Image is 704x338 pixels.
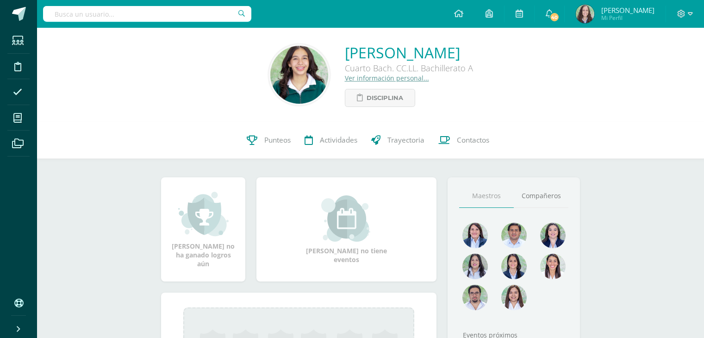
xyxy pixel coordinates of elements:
a: Maestros [459,184,514,208]
img: 334a640cb16d69cfd2cfed32b72a8efa.png [270,46,328,104]
img: 1e7bfa517bf798cc96a9d855bf172288.png [501,223,527,248]
span: Disciplina [367,89,403,106]
span: Punteos [264,135,291,145]
img: d4e0c534ae446c0d00535d3bb96704e9.png [501,254,527,279]
a: Punteos [240,122,298,159]
span: Mi Perfil [601,14,654,22]
span: 40 [549,12,560,22]
div: [PERSON_NAME] no ha ganado logros aún [170,191,236,268]
img: 1934cc27df4ca65fd091d7882280e9dd.png [462,254,488,279]
img: 38d188cc98c34aa903096de2d1c9671e.png [540,254,566,279]
input: Busca un usuario... [43,6,251,22]
span: Trayectoria [387,135,424,145]
a: [PERSON_NAME] [345,43,473,63]
span: Contactos [457,135,489,145]
span: [PERSON_NAME] [601,6,654,15]
img: 4477f7ca9110c21fc6bc39c35d56baaa.png [462,223,488,248]
img: d7e1be39c7a5a7a89cfb5608a6c66141.png [462,285,488,310]
a: Disciplina [345,89,415,107]
a: Compañeros [514,184,568,208]
a: Contactos [431,122,496,159]
span: Actividades [320,135,357,145]
img: 3752133d52f33eb8572d150d85f25ab5.png [576,5,594,23]
a: Trayectoria [364,122,431,159]
img: achievement_small.png [178,191,229,237]
div: Cuarto Bach. CC.LL. Bachillerato A [345,63,473,74]
img: event_small.png [321,195,372,242]
a: Ver información personal... [345,74,429,82]
a: Actividades [298,122,364,159]
img: 1be4a43e63524e8157c558615cd4c825.png [501,285,527,310]
img: 468d0cd9ecfcbce804e3ccd48d13f1ad.png [540,223,566,248]
div: [PERSON_NAME] no tiene eventos [300,195,393,264]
